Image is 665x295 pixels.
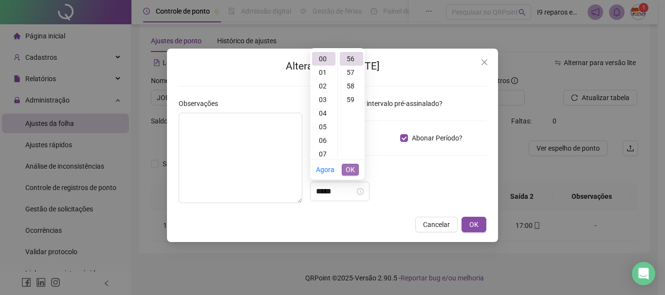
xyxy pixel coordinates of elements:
[312,120,335,134] div: 05
[312,66,335,79] div: 01
[312,52,335,66] div: 00
[312,93,335,106] div: 03
[340,93,363,106] div: 59
[469,219,479,230] span: OK
[340,79,363,93] div: 58
[316,166,334,174] a: Agora
[632,262,655,285] div: Open Intercom Messenger
[312,147,335,161] div: 07
[340,52,363,66] div: 56
[423,219,450,230] span: Cancelar
[312,106,335,120] div: 04
[312,134,335,147] div: 06
[480,58,488,66] span: close
[342,164,359,175] button: OK
[346,164,355,175] span: OK
[462,217,486,232] button: OK
[408,133,466,143] span: Abonar Período?
[179,98,224,109] label: Observações
[318,98,446,109] span: Desconsiderar intervalo pré-assinalado?
[312,79,335,93] div: 02
[340,66,363,79] div: 57
[179,58,486,74] h2: Alterar no dia [DATE]
[477,54,492,70] button: Close
[415,217,458,232] button: Cancelar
